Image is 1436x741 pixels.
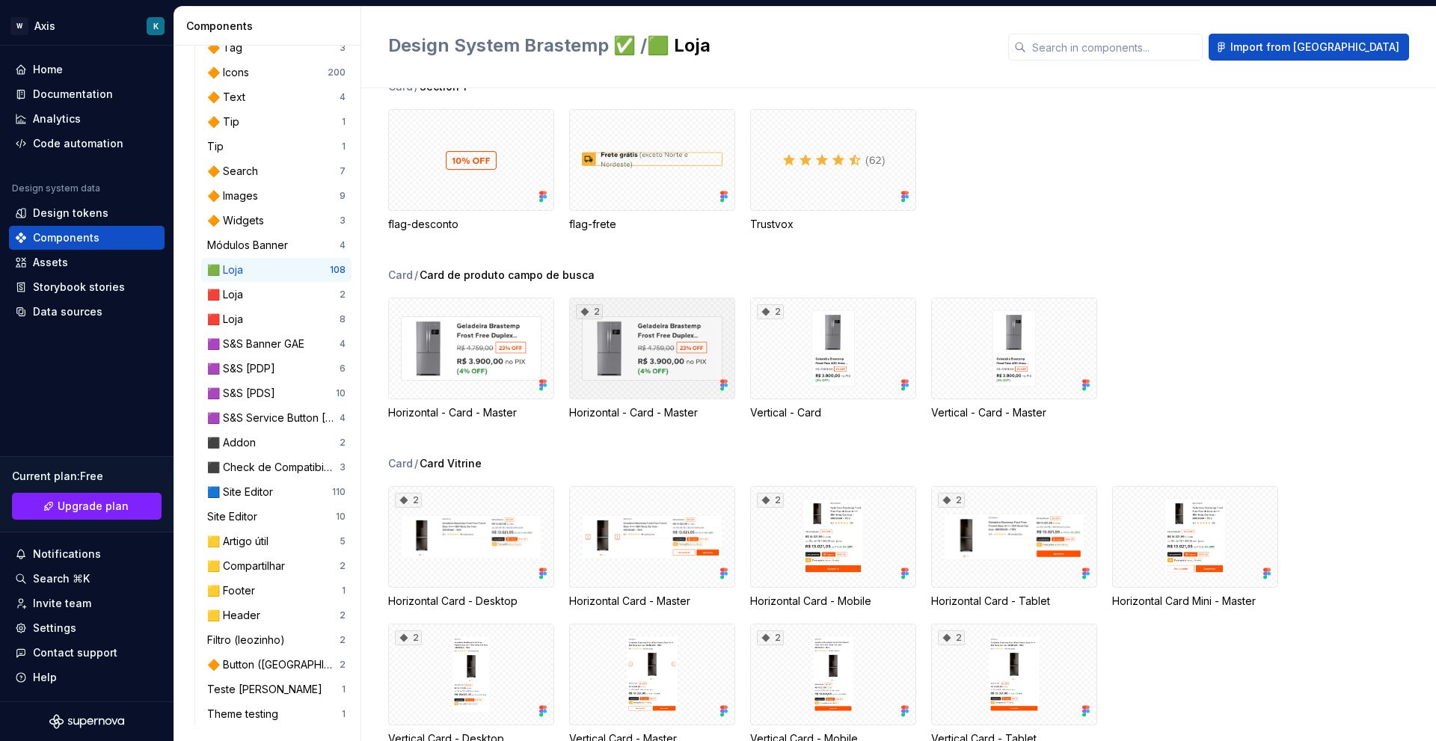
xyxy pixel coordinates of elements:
div: 🟪 S&S [PDS] [207,386,281,401]
div: Analytics [33,111,81,126]
a: 🔶 Tip1 [201,110,352,134]
div: Design system data [12,182,100,194]
div: Vertical - Card - Master [931,405,1097,420]
div: 1 [342,141,346,153]
div: 🔶 Tip [207,114,245,129]
div: 2 [757,493,784,508]
a: Data sources [9,300,165,324]
a: 🔶 Text4 [201,85,352,109]
div: 1 [342,585,346,597]
div: 2Horizontal - Card - Master [569,298,735,420]
a: 🟥 Loja8 [201,307,352,331]
div: Horizontal Card - Master [569,594,735,609]
div: 2 [340,437,346,449]
a: 🟪 S&S [PDP]6 [201,357,352,381]
a: ⬛ Addon2 [201,431,352,455]
div: ⬛ Check de Compatibilidade [207,460,340,475]
button: WAxisK [3,10,171,42]
div: Horizontal - Card - Master [569,405,735,420]
div: Search ⌘K [33,571,90,586]
button: Help [9,665,165,689]
a: Code automation [9,132,165,156]
button: Notifications [9,542,165,566]
span: / [414,456,418,471]
a: Site Editor10 [201,505,352,529]
a: Assets [9,250,165,274]
div: Current plan : Free [12,469,162,484]
div: 2 [395,493,422,508]
div: Documentation [33,87,113,102]
a: 🟥 Loja2 [201,283,352,307]
div: 10 [336,387,346,399]
div: 1 [342,683,346,695]
div: Tip [207,139,230,154]
a: 🔶 Icons200 [201,61,352,84]
div: Data sources [33,304,102,319]
h2: 🟩 Loja [388,34,990,58]
div: Code automation [33,136,123,151]
div: 2Vertical - Card [750,298,916,420]
div: 2 [938,630,965,645]
div: 2 [757,630,784,645]
div: Trustvox [750,109,916,232]
div: 1 [342,708,346,720]
div: Axis [34,19,55,34]
a: Home [9,58,165,82]
div: 🔶 Text [207,90,251,105]
a: 🟨 Footer1 [201,579,352,603]
div: Settings [33,621,76,636]
div: 7 [340,165,346,177]
div: 108 [330,264,346,276]
div: Design tokens [33,206,108,221]
div: Storybook stories [33,280,125,295]
a: 🔶 Tag3 [201,36,352,60]
div: 🟨 Footer [207,583,261,598]
div: Horizontal Card - Mobile [750,594,916,609]
div: 🟨 Compartilhar [207,559,291,574]
button: Import from [GEOGRAPHIC_DATA] [1209,34,1409,61]
div: flag-desconto [388,109,554,232]
div: Theme testing [207,707,284,722]
div: 2 [340,560,346,572]
div: 2 [340,659,346,671]
div: Horizontal Card - Tablet [931,594,1097,609]
div: Contact support [33,645,117,660]
a: Analytics [9,107,165,131]
div: 🔶 Widgets [207,213,270,228]
div: flag-frete [569,109,735,232]
a: 🔶 Button ([GEOGRAPHIC_DATA]*)2 [201,653,352,677]
a: Invite team [9,591,165,615]
div: Horizontal Card Mini - Master [1112,486,1278,609]
span: Design System Brastemp ﻿﻿✅ / [388,34,647,56]
div: 110 [332,486,346,498]
span: / [414,268,418,283]
div: flag-frete [569,217,735,232]
div: Components [33,230,99,245]
div: K [153,20,159,32]
a: 🟪 S&S Banner GAE4 [201,332,352,356]
button: Search ⌘K [9,567,165,591]
a: Design tokens [9,201,165,225]
div: 🟪 S&S Service Button [Carrinho] [207,411,340,425]
div: 4 [340,412,346,424]
div: 2Horizontal Card - Desktop [388,486,554,609]
a: Storybook stories [9,275,165,299]
div: 🔶 Search [207,164,264,179]
div: Horizontal Card - Master [569,486,735,609]
a: 🟦 Site Editor110 [201,480,352,504]
div: 2 [395,630,422,645]
a: 🟩 Loja108 [201,258,352,282]
div: 2Horizontal Card - Tablet [931,486,1097,609]
div: 2 [938,493,965,508]
a: 🟨 Compartilhar2 [201,554,352,578]
div: 4 [340,239,346,251]
a: Módulos Banner4 [201,233,352,257]
a: Documentation [9,82,165,106]
div: Horizontal Card - Desktop [388,594,554,609]
div: ⬛ Addon [207,435,262,450]
div: 2 [340,634,346,646]
span: Card Vitrine [420,456,482,471]
div: 🟨 Artigo útil [207,534,274,549]
a: Upgrade plan [12,493,162,520]
div: 🔶 Images [207,188,264,203]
